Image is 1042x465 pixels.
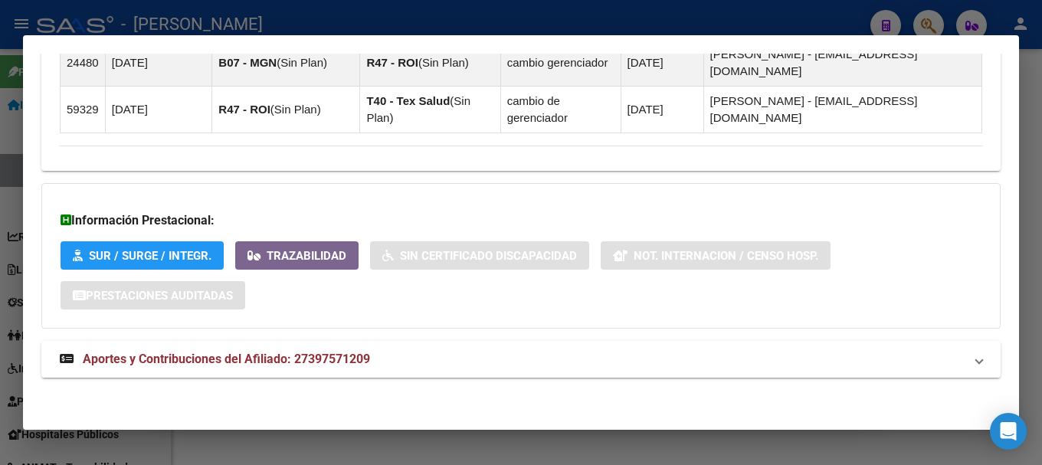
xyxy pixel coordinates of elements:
[83,352,370,366] span: Aportes y Contribuciones del Afiliado: 27397571209
[500,86,621,133] td: cambio de gerenciador
[500,39,621,86] td: cambio gerenciador
[366,94,470,124] span: Sin Plan
[105,86,212,133] td: [DATE]
[218,103,270,116] strong: R47 - ROI
[212,39,360,86] td: ( )
[621,86,703,133] td: [DATE]
[61,281,245,309] button: Prestaciones Auditadas
[61,86,106,133] td: 59329
[61,241,224,270] button: SUR / SURGE / INTEGR.
[212,86,360,133] td: ( )
[366,56,418,69] strong: R47 - ROI
[400,249,577,263] span: Sin Certificado Discapacidad
[601,241,831,270] button: Not. Internacion / Censo Hosp.
[274,103,317,116] span: Sin Plan
[634,249,818,263] span: Not. Internacion / Censo Hosp.
[280,56,323,69] span: Sin Plan
[235,241,359,270] button: Trazabilidad
[89,249,211,263] span: SUR / SURGE / INTEGR.
[218,56,277,69] strong: B07 - MGN
[41,341,1001,378] mat-expansion-panel-header: Aportes y Contribuciones del Afiliado: 27397571209
[360,39,500,86] td: ( )
[703,86,982,133] td: [PERSON_NAME] - [EMAIL_ADDRESS][DOMAIN_NAME]
[366,94,450,107] strong: T40 - Tex Salud
[86,289,233,303] span: Prestaciones Auditadas
[360,86,500,133] td: ( )
[267,249,346,263] span: Trazabilidad
[621,39,703,86] td: [DATE]
[422,56,465,69] span: Sin Plan
[105,39,212,86] td: [DATE]
[990,413,1027,450] div: Open Intercom Messenger
[370,241,589,270] button: Sin Certificado Discapacidad
[703,39,982,86] td: [PERSON_NAME] - [EMAIL_ADDRESS][DOMAIN_NAME]
[61,211,981,230] h3: Información Prestacional:
[61,39,106,86] td: 24480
